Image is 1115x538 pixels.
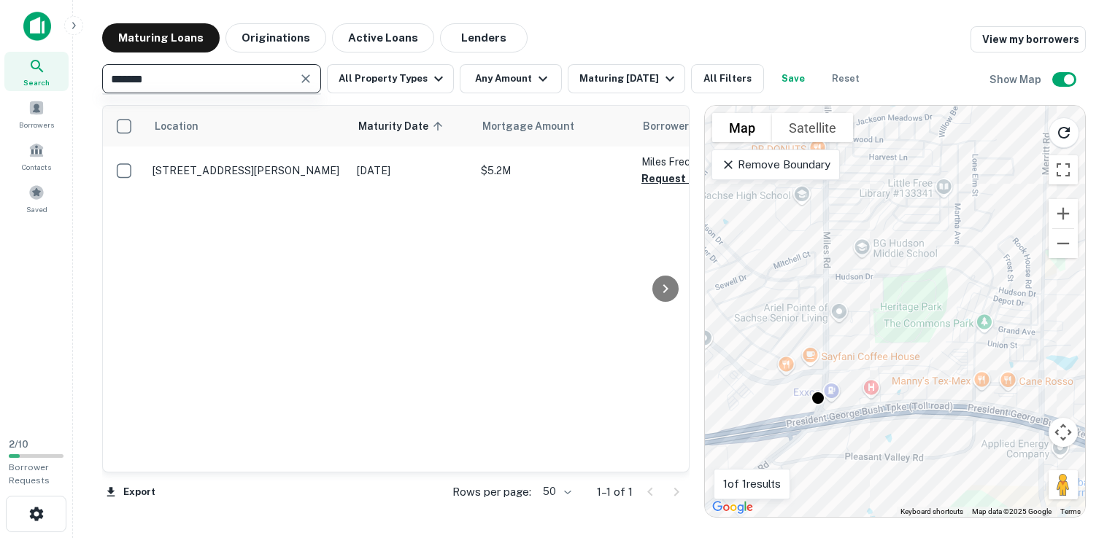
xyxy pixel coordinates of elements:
span: 2 / 10 [9,439,28,450]
span: Search [23,77,50,88]
p: $5.2M [481,163,627,179]
iframe: Chat Widget [1042,421,1115,491]
th: Borrower Name [634,106,795,147]
img: Google [709,498,757,517]
span: Contacts [22,161,51,173]
a: Search [4,52,69,91]
button: Export [102,481,159,503]
button: Maturing [DATE] [568,64,685,93]
a: Contacts [4,136,69,176]
button: Originations [225,23,326,52]
span: Borrowers [19,119,54,130]
th: Mortgage Amount [474,106,634,147]
button: Reload search area [1049,117,1079,148]
button: Any Amount [460,64,562,93]
span: Maturity Date [358,117,447,135]
a: Saved [4,179,69,218]
p: Remove Boundary [721,156,830,174]
div: Maturing [DATE] [579,70,679,87]
span: Map data ©2025 Google [972,507,1052,515]
a: Terms (opens in new tab) [1060,507,1081,515]
p: Miles Freckles LLC [641,154,787,170]
p: [STREET_ADDRESS][PERSON_NAME] [153,164,342,177]
button: All Filters [691,64,764,93]
button: Request Borrower Info [641,170,760,187]
button: Zoom in [1049,199,1078,228]
button: Reset [822,64,869,93]
button: Map camera controls [1049,418,1078,447]
button: Maturing Loans [102,23,220,52]
div: 0 0 [705,106,1085,517]
h6: Show Map [989,71,1043,87]
span: Borrower Name [643,117,719,135]
p: [DATE] [357,163,466,179]
button: Show street map [712,113,772,142]
span: Mortgage Amount [482,117,593,135]
span: Saved [26,203,47,215]
img: capitalize-icon.png [23,12,51,41]
a: Borrowers [4,94,69,133]
p: Rows per page: [452,483,531,501]
a: View my borrowers [971,26,1086,52]
button: Active Loans [332,23,434,52]
div: 50 [537,481,574,502]
button: Toggle fullscreen view [1049,155,1078,184]
button: Clear [296,69,316,89]
p: 1–1 of 1 [597,483,633,501]
button: Save your search to get updates of matches that match your search criteria. [770,64,817,93]
button: Show satellite imagery [772,113,853,142]
a: Open this area in Google Maps (opens a new window) [709,498,757,517]
button: Lenders [440,23,528,52]
p: 1 of 1 results [723,475,781,493]
span: Borrower Requests [9,462,50,486]
button: All Property Types [327,64,454,93]
button: Keyboard shortcuts [900,507,963,517]
th: Maturity Date [350,106,474,147]
button: Zoom out [1049,229,1078,258]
